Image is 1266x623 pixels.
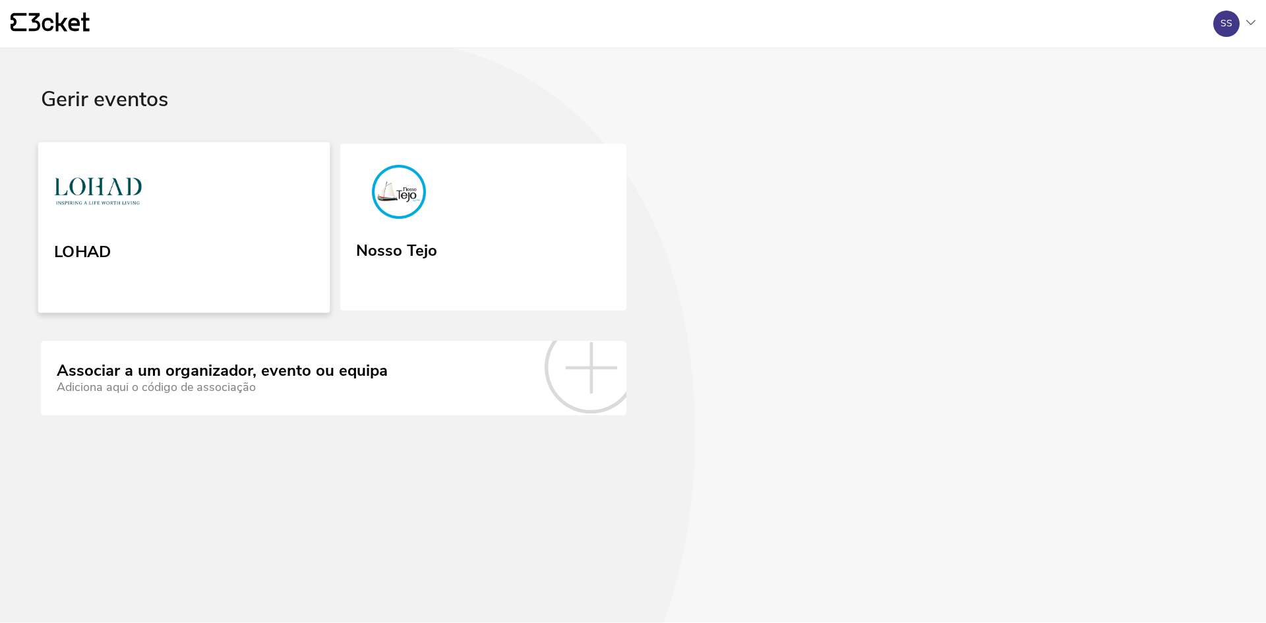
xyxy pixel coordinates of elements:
a: LOHAD LOHAD [38,142,330,312]
a: Associar a um organizador, evento ou equipa Adiciona aqui o código de associação [41,341,626,415]
img: Nosso Tejo [356,165,442,224]
div: Gerir eventos [41,88,1225,144]
a: Nosso Tejo Nosso Tejo [340,144,626,311]
g: {' '} [11,13,26,32]
div: Nosso Tejo [356,237,437,260]
div: LOHAD [54,237,111,261]
a: {' '} [11,13,90,35]
div: Adiciona aqui o código de associação [57,380,388,394]
div: SS [1221,18,1232,29]
div: Associar a um organizador, evento ou equipa [57,362,388,380]
img: LOHAD [54,163,142,224]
